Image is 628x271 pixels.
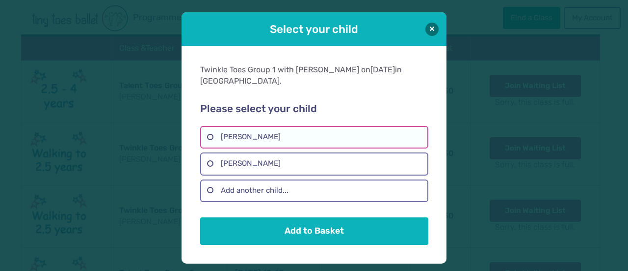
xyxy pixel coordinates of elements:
[200,126,428,149] label: [PERSON_NAME]
[370,65,395,74] span: [DATE]
[200,152,428,175] label: [PERSON_NAME]
[200,180,428,202] label: Add another child...
[209,22,419,37] h1: Select your child
[200,64,428,87] div: Twinkle Toes Group 1 with [PERSON_NAME] on in [GEOGRAPHIC_DATA].
[200,217,428,245] button: Add to Basket
[200,103,428,116] h2: Please select your child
